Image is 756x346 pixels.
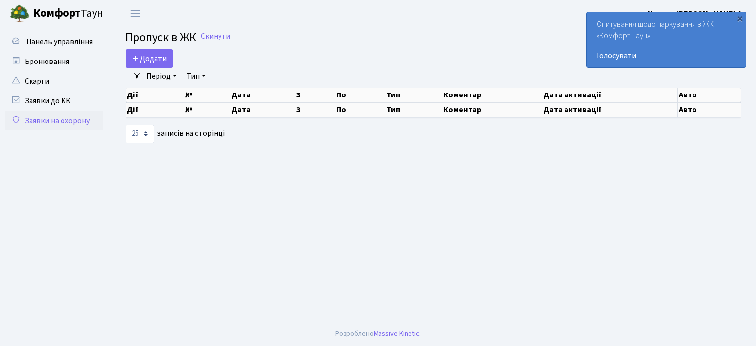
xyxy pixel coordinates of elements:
[335,102,385,117] th: По
[5,71,103,91] a: Скарги
[295,88,335,102] th: З
[123,5,148,22] button: Переключити навігацію
[142,68,181,85] a: Період
[735,13,745,23] div: ×
[542,102,677,117] th: Дата активації
[26,36,93,47] span: Панель управління
[126,125,154,143] select: записів на сторінці
[33,5,103,22] span: Таун
[678,102,741,117] th: Авто
[678,88,741,102] th: Авто
[5,32,103,52] a: Панель управління
[201,32,230,41] a: Скинути
[385,102,442,117] th: Тип
[542,88,677,102] th: Дата активації
[126,29,196,46] span: Пропуск в ЖК
[5,111,103,130] a: Заявки на охорону
[442,88,543,102] th: Коментар
[132,53,167,64] span: Додати
[230,88,295,102] th: Дата
[5,52,103,71] a: Бронювання
[597,50,736,62] a: Голосувати
[184,88,230,102] th: №
[230,102,295,117] th: Дата
[295,102,335,117] th: З
[648,8,744,19] b: Цитрус [PERSON_NAME] А.
[374,328,419,339] a: Massive Kinetic
[385,88,442,102] th: Тип
[184,102,230,117] th: №
[335,88,385,102] th: По
[5,91,103,111] a: Заявки до КК
[442,102,543,117] th: Коментар
[587,12,746,67] div: Опитування щодо паркування в ЖК «Комфорт Таун»
[126,125,225,143] label: записів на сторінці
[126,102,184,117] th: Дії
[335,328,421,339] div: Розроблено .
[183,68,210,85] a: Тип
[126,49,173,68] a: Додати
[33,5,81,21] b: Комфорт
[10,4,30,24] img: logo.png
[126,88,184,102] th: Дії
[648,8,744,20] a: Цитрус [PERSON_NAME] А.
